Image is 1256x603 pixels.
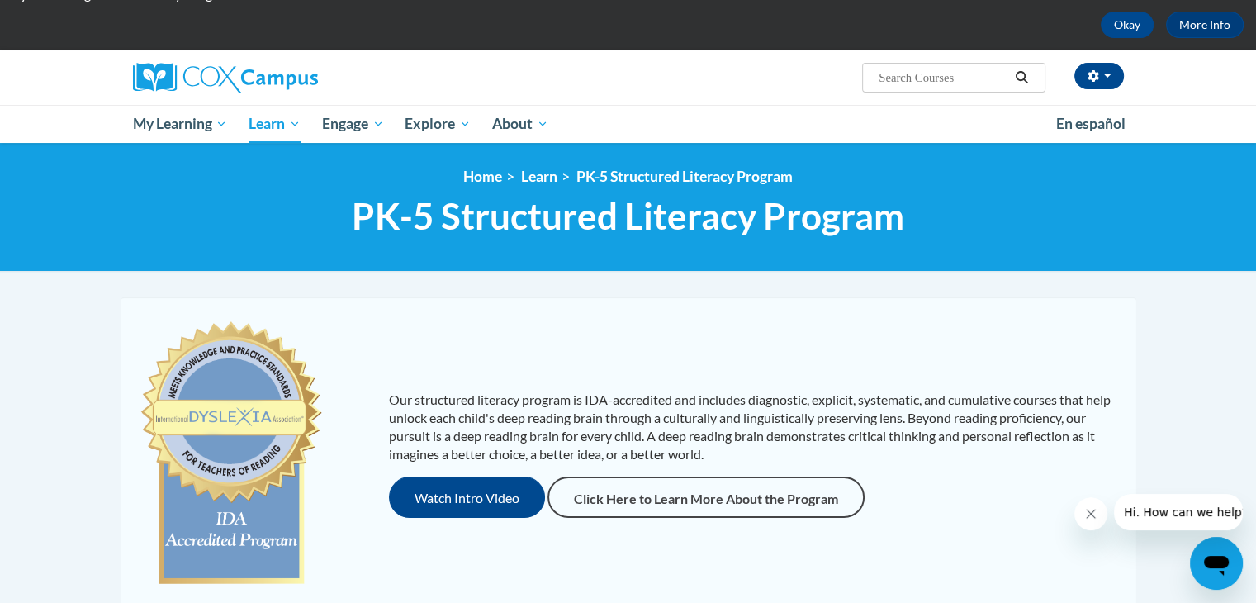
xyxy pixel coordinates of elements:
[132,114,227,134] span: My Learning
[311,105,395,143] a: Engage
[1190,537,1243,590] iframe: Button to launch messaging window
[108,105,1149,143] div: Main menu
[547,477,865,518] a: Click Here to Learn More About the Program
[877,68,1009,88] input: Search Courses
[389,391,1120,463] p: Our structured literacy program is IDA-accredited and includes diagnostic, explicit, systematic, ...
[133,63,447,93] a: Cox Campus
[133,63,318,93] img: Cox Campus
[389,477,545,518] button: Watch Intro Video
[1009,68,1034,88] button: Search
[1114,494,1243,530] iframe: Message from company
[122,105,239,143] a: My Learning
[10,12,134,25] span: Hi. How can we help?
[405,114,471,134] span: Explore
[1056,115,1126,132] span: En español
[521,168,557,185] a: Learn
[352,194,904,238] span: PK-5 Structured Literacy Program
[238,105,311,143] a: Learn
[249,114,301,134] span: Learn
[1074,497,1107,530] iframe: Close message
[1166,12,1244,38] a: More Info
[1101,12,1154,38] button: Okay
[1074,63,1124,89] button: Account Settings
[481,105,559,143] a: About
[322,114,384,134] span: Engage
[394,105,481,143] a: Explore
[463,168,502,185] a: Home
[137,314,326,595] img: c477cda6-e343-453b-bfce-d6f9e9818e1c.png
[492,114,548,134] span: About
[576,168,793,185] a: PK-5 Structured Literacy Program
[1045,107,1136,141] a: En español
